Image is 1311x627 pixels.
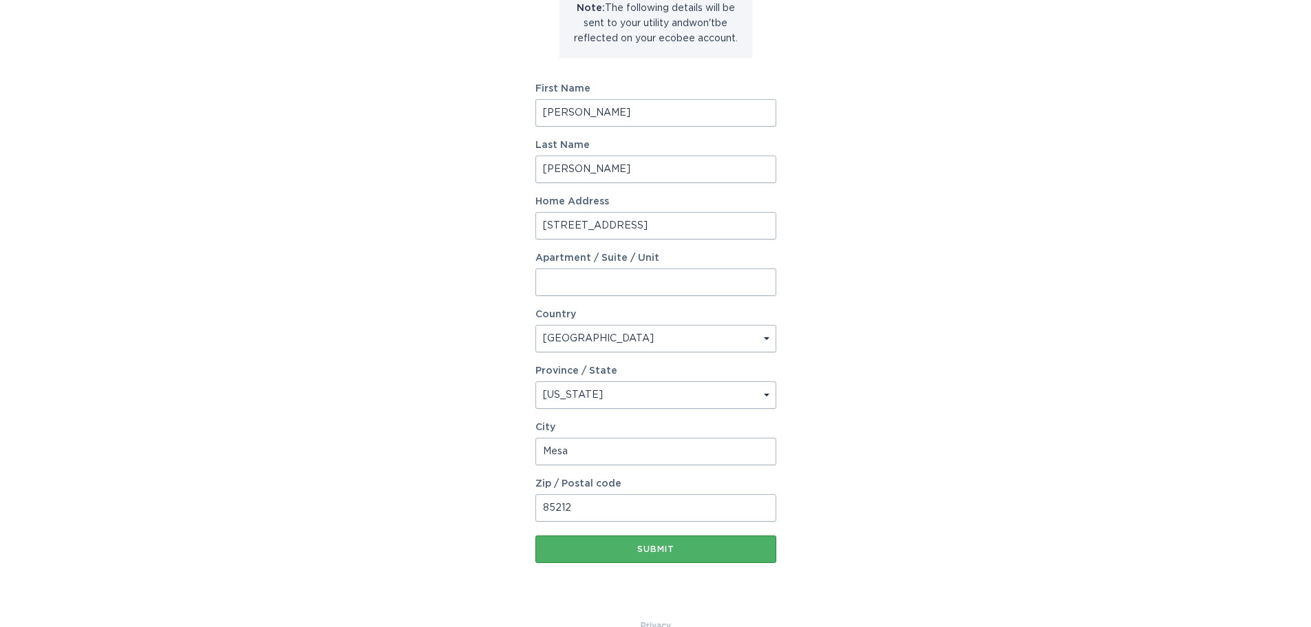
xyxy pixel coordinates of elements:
label: First Name [535,84,776,94]
p: The following details will be sent to your utility and won't be reflected on your ecobee account. [570,1,742,46]
label: Zip / Postal code [535,479,776,489]
label: Country [535,310,576,319]
label: Province / State [535,366,617,376]
label: Home Address [535,197,776,206]
label: City [535,423,776,432]
div: Submit [542,545,769,553]
label: Apartment / Suite / Unit [535,253,776,263]
label: Last Name [535,140,776,150]
strong: Note: [577,3,605,13]
button: Submit [535,535,776,563]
